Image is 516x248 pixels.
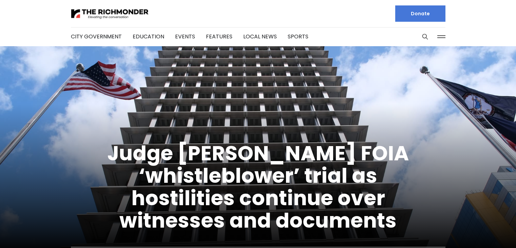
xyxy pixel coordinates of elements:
a: Features [206,33,232,40]
a: Judge [PERSON_NAME] FOIA ‘whistleblower’ trial as hostilities continue over witnesses and documents [107,139,409,235]
img: The Richmonder [71,8,149,20]
a: City Government [71,33,122,40]
a: Donate [395,5,445,22]
a: Local News [243,33,277,40]
a: Sports [288,33,308,40]
iframe: portal-trigger [459,215,516,248]
a: Events [175,33,195,40]
button: Search this site [420,32,430,42]
a: Education [133,33,164,40]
